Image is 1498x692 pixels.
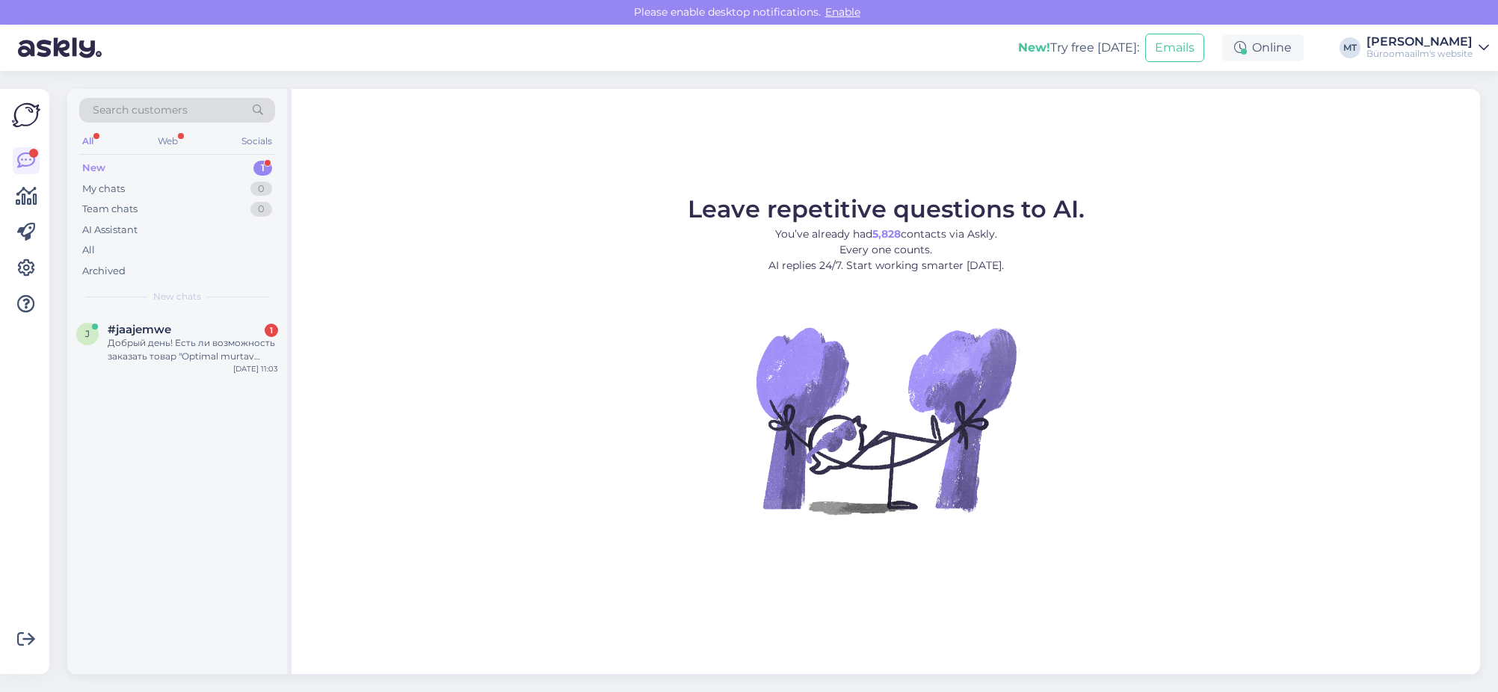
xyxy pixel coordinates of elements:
[82,182,125,197] div: My chats
[82,243,95,258] div: All
[238,132,275,151] div: Socials
[1222,34,1304,61] div: Online
[12,101,40,129] img: Askly Logo
[1018,39,1139,57] div: Try free [DATE]:
[108,336,278,363] div: Добрый день! Есть ли возможность заказать товар "Optimal murtav jagaja OPT25B+185-385, kõrgus 25m...
[751,285,1020,554] img: No Chat active
[233,363,278,374] div: [DATE] 11:03
[1018,40,1050,55] b: New!
[93,102,188,118] span: Search customers
[82,161,105,176] div: New
[1340,37,1360,58] div: MT
[82,223,138,238] div: AI Assistant
[82,264,126,279] div: Archived
[1366,36,1473,48] div: [PERSON_NAME]
[79,132,96,151] div: All
[265,324,278,337] div: 1
[82,202,138,217] div: Team chats
[872,227,901,241] b: 5,828
[85,328,90,339] span: j
[155,132,181,151] div: Web
[108,323,171,336] span: #jaajemwe
[688,194,1085,223] span: Leave repetitive questions to AI.
[688,226,1085,274] p: You’ve already had contacts via Askly. Every one counts. AI replies 24/7. Start working smarter [...
[253,161,272,176] div: 1
[250,182,272,197] div: 0
[250,202,272,217] div: 0
[1366,36,1489,60] a: [PERSON_NAME]Büroomaailm's website
[1145,34,1204,62] button: Emails
[821,5,865,19] span: Enable
[1366,48,1473,60] div: Büroomaailm's website
[153,290,201,303] span: New chats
